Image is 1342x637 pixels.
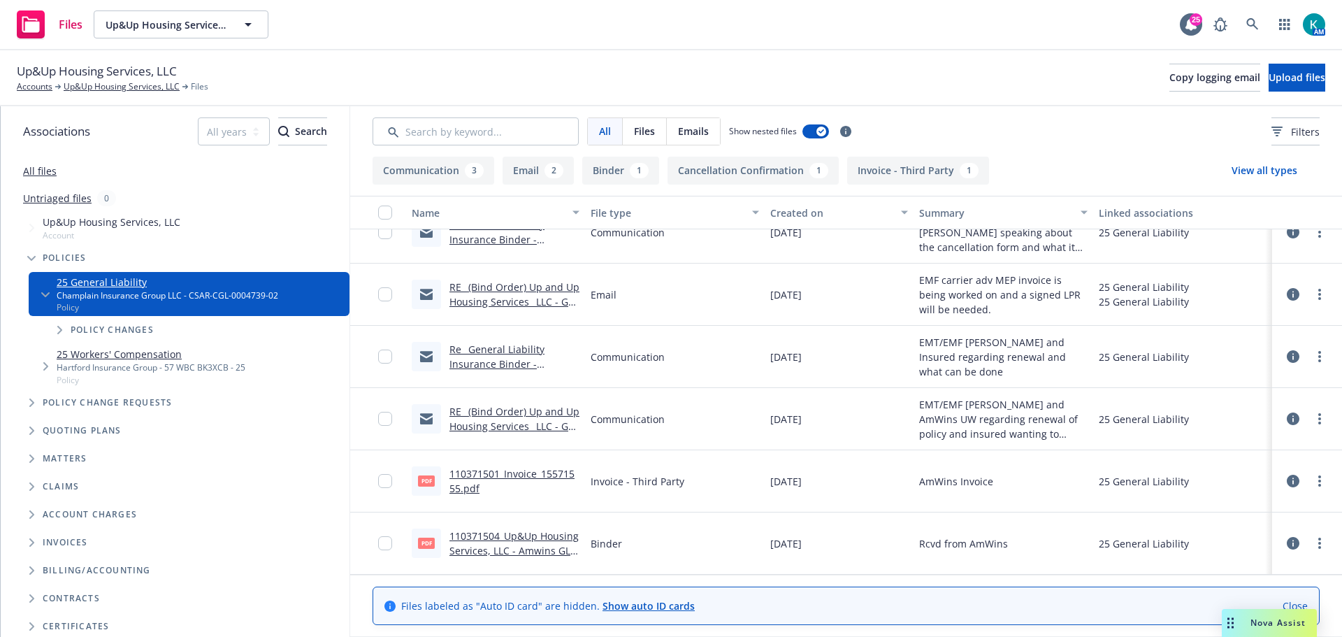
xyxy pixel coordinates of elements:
a: 110371504_Up&Up Housing Services, LLC - Amwins GL - Champlain.pdf [449,529,579,572]
span: Associations [23,122,90,141]
span: Up&Up Housing Services, LLC [17,62,177,80]
button: Communication [373,157,494,185]
a: Search [1239,10,1267,38]
div: 2 [544,163,563,178]
div: 0 [97,190,116,206]
a: more [1311,410,1328,427]
span: Policy [57,301,278,313]
div: 25 General Liability [1099,225,1189,240]
span: Billing/Accounting [43,566,151,575]
a: Report a Bug [1206,10,1234,38]
img: photo [1303,13,1325,36]
a: 110371501_Invoice_15571555.pdf [449,467,575,495]
span: Policies [43,254,87,262]
span: Policy change requests [43,399,172,407]
span: Filters [1291,124,1320,139]
span: AmWins Invoice [919,474,993,489]
div: Tree Example [1,212,349,557]
span: EMF carrier adv MEP invoice is being worked on and a signed LPR will be needed. [919,273,1087,317]
span: EMT/EMF insd and [PERSON_NAME] speaking about the cancellation form and what it entails [919,210,1087,255]
span: Files [191,80,208,93]
span: Rcvd from AmWins [919,536,1008,551]
button: Up&Up Housing Services, LLC [94,10,268,38]
a: Show auto ID cards [603,599,695,613]
div: 1 [960,163,979,178]
input: Toggle Row Selected [378,474,392,488]
button: Name [406,196,585,229]
div: 1 [630,163,649,178]
div: 25 General Liability [1099,294,1189,309]
span: [DATE] [770,536,802,551]
a: more [1311,286,1328,303]
span: All [599,124,611,138]
div: 1 [809,163,828,178]
span: Filters [1271,124,1320,139]
button: View all types [1209,157,1320,185]
a: more [1311,473,1328,489]
span: Files [59,19,82,30]
button: Created on [765,196,914,229]
button: Cancellation Confirmation [668,157,839,185]
span: [DATE] [770,412,802,427]
div: Created on [770,206,893,220]
div: 25 General Liability [1099,474,1189,489]
a: All files [23,164,57,178]
input: Toggle Row Selected [378,287,392,301]
div: Drag to move [1222,609,1239,637]
button: File type [585,196,764,229]
div: 25 General Liability [1099,350,1189,364]
button: Filters [1271,117,1320,145]
input: Toggle Row Selected [378,350,392,364]
div: Name [412,206,564,220]
a: RE_ (Bind Order) Up and Up Housing Services_ LLC - GL 10_3.msg [449,405,579,448]
span: Invoice - Third Party [591,474,684,489]
svg: Search [278,126,289,137]
span: [DATE] [770,474,802,489]
span: Matters [43,455,87,463]
a: 25 General Liability [57,275,278,289]
input: Toggle Row Selected [378,225,392,239]
span: Nova Assist [1250,617,1306,629]
span: Files labeled as "Auto ID card" are hidden. [401,599,695,613]
a: Up&Up Housing Services, LLC [64,80,180,93]
a: Re_ General Liability Insurance Binder - Champlain Insurance Company - Policy No_ CSAR-CGL-000473... [449,343,575,415]
a: RE_ (Bind Order) Up and Up Housing Services_ LLC - GL 10_3.msg [449,280,579,323]
a: 25 Workers' Compensation [57,347,245,362]
input: Toggle Row Selected [378,536,392,550]
a: Untriaged files [23,191,92,206]
div: 3 [465,163,484,178]
span: Invoices [43,538,88,547]
span: EMT/EMF [PERSON_NAME] and AmWins UW regarding renewal of policy and insured wanting to cancel and... [919,397,1087,441]
div: 25 [1190,13,1202,26]
span: Account [43,229,180,241]
input: Toggle Row Selected [378,412,392,426]
button: Invoice - Third Party [847,157,989,185]
span: Email [591,287,616,302]
input: Select all [378,206,392,220]
span: Up&Up Housing Services, LLC [43,215,180,229]
button: Email [503,157,574,185]
span: Quoting plans [43,427,122,435]
span: Claims [43,482,79,491]
button: Binder [582,157,659,185]
div: Linked associations [1099,206,1267,220]
span: Policy [57,374,245,386]
span: EMT/EMF [PERSON_NAME] and Insured regarding renewal and what can be done [919,335,1087,379]
span: Communication [591,225,665,240]
span: Up&Up Housing Services, LLC [106,17,226,32]
a: Switch app [1271,10,1299,38]
span: Policy changes [71,326,154,334]
span: Copy logging email [1169,71,1260,84]
span: [DATE] [770,287,802,302]
button: Linked associations [1093,196,1272,229]
span: Communication [591,412,665,427]
span: pdf [418,475,435,486]
span: Upload files [1269,71,1325,84]
div: 25 General Liability [1099,536,1189,551]
div: 25 General Liability [1099,280,1189,294]
div: Champlain Insurance Group LLC - CSAR-CGL-0004739-02 [57,289,278,301]
span: Communication [591,350,665,364]
span: Binder [591,536,622,551]
a: more [1311,224,1328,241]
button: Summary [914,196,1092,229]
